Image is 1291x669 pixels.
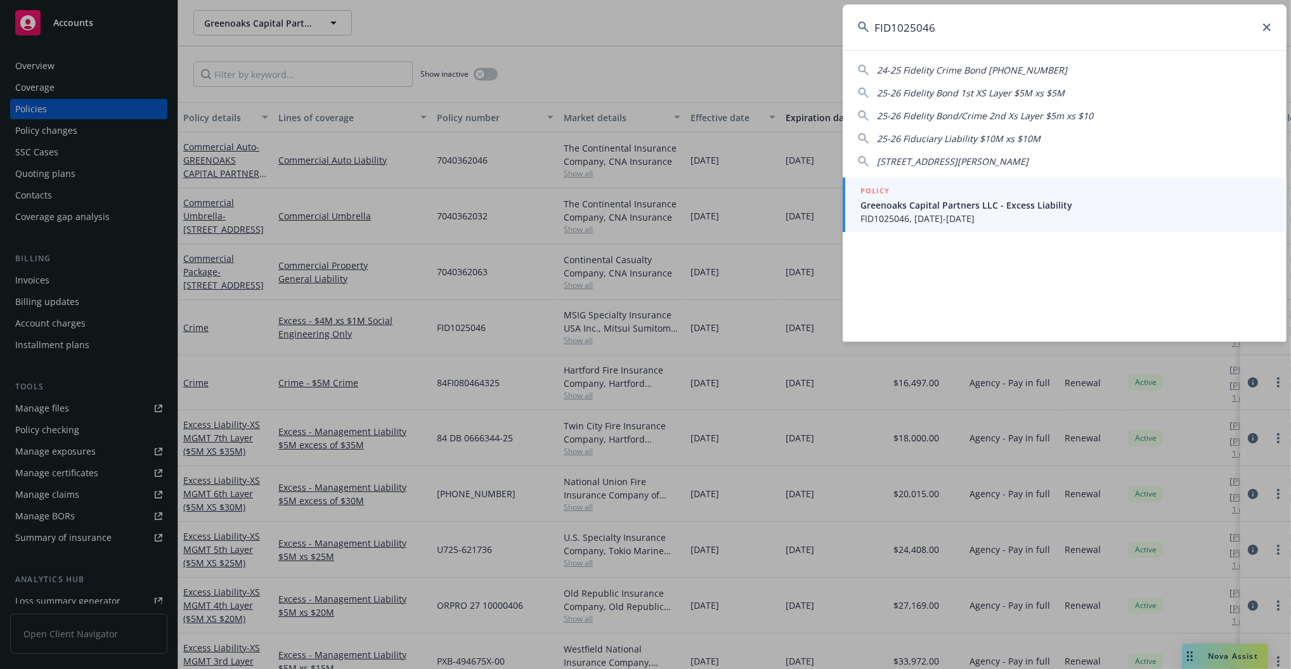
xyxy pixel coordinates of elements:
[877,64,1067,76] span: 24-25 Fidelity Crime Bond [PHONE_NUMBER]
[860,212,1271,225] span: FID1025046, [DATE]-[DATE]
[843,4,1287,50] input: Search...
[877,110,1093,122] span: 25-26 Fidelity Bond/Crime 2nd Xs Layer $5m xs $10
[843,178,1287,232] a: POLICYGreenoaks Capital Partners LLC - Excess LiabilityFID1025046, [DATE]-[DATE]
[860,185,890,197] h5: POLICY
[860,198,1271,212] span: Greenoaks Capital Partners LLC - Excess Liability
[877,133,1041,145] span: 25-26 Fiduciary Liability $10M xs $10M
[877,155,1028,167] span: [STREET_ADDRESS][PERSON_NAME]
[877,87,1065,99] span: 25-26 Fidelity Bond 1st XS Layer $5M xs $5M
